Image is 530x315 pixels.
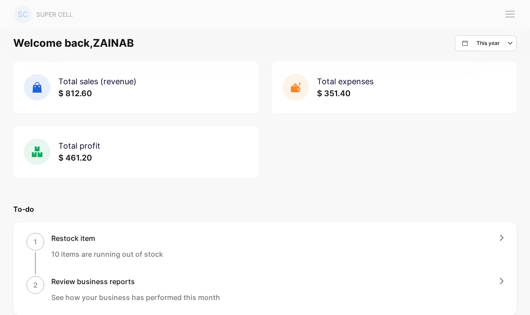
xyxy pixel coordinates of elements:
[18,9,28,20] p: SC
[455,35,517,51] button: This year
[51,233,163,244] h1: Restock item
[33,280,38,290] p: 2
[36,10,73,19] p: SUPER CELL
[34,236,37,247] p: 1
[13,204,517,214] p: To-do
[51,276,220,287] h1: Review business reports
[58,89,92,98] span: $ 812.60
[51,249,163,259] p: 10 items are running out of stock
[58,153,92,162] span: $ 461.20
[51,292,220,303] p: See how your business has performed this month
[13,35,134,51] h1: Welcome back, ZAINAB
[58,141,100,150] span: Total profit
[477,39,500,47] p: This year
[58,77,137,86] span: Total sales (revenue)
[317,89,351,98] span: $ 351.40
[317,77,374,86] span: Total expenses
